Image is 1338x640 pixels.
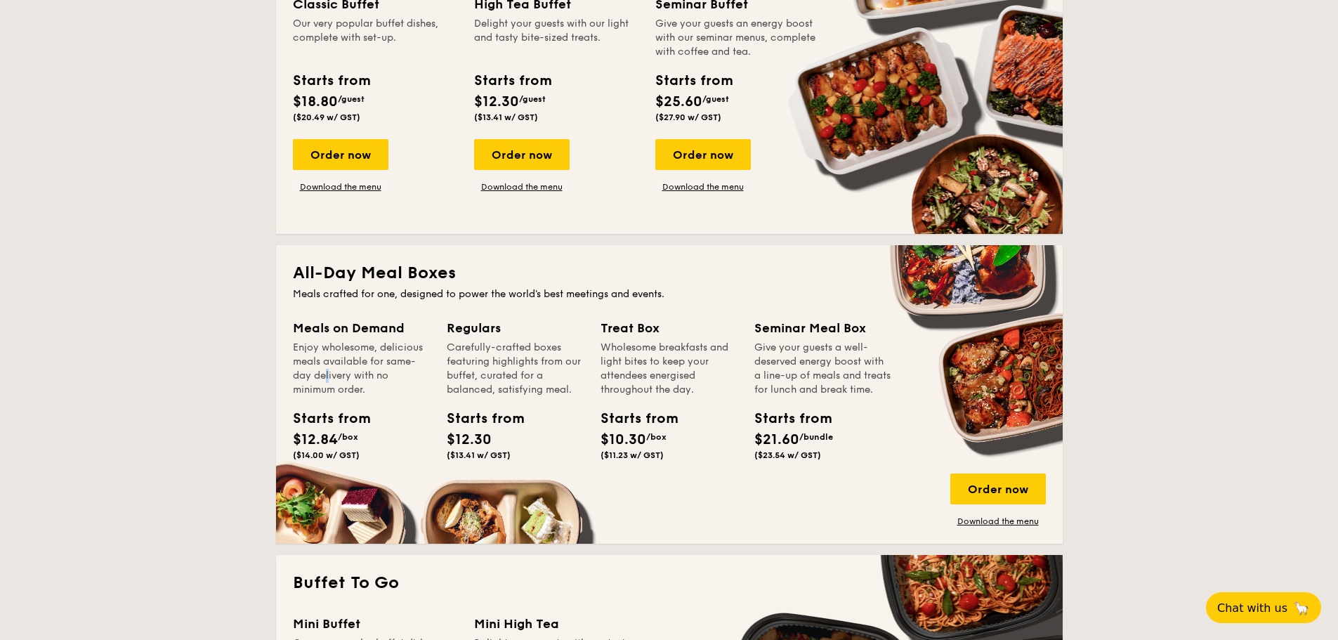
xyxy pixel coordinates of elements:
span: Chat with us [1217,601,1287,615]
div: Give your guests an energy boost with our seminar menus, complete with coffee and tea. [655,17,820,59]
div: Order now [293,139,388,170]
button: Chat with us🦙 [1206,592,1321,623]
div: Mini High Tea [474,614,638,634]
div: Starts from [293,70,369,91]
span: $12.30 [474,93,519,110]
div: Carefully-crafted boxes featuring highlights from our buffet, curated for a balanced, satisfying ... [447,341,584,397]
h2: All-Day Meal Boxes [293,262,1046,285]
div: Order now [655,139,751,170]
div: Starts from [447,408,510,429]
span: /box [646,432,667,442]
span: /guest [519,94,546,104]
div: Our very popular buffet dishes, complete with set-up. [293,17,457,59]
div: Give your guests a well-deserved energy boost with a line-up of meals and treats for lunch and br... [754,341,891,397]
span: ($27.90 w/ GST) [655,112,721,122]
a: Download the menu [474,181,570,192]
div: Starts from [754,408,818,429]
span: $12.84 [293,431,338,448]
span: /guest [338,94,365,104]
span: ($20.49 w/ GST) [293,112,360,122]
h2: Buffet To Go [293,572,1046,594]
div: Seminar Meal Box [754,318,891,338]
span: $10.30 [601,431,646,448]
div: Starts from [655,70,732,91]
div: Order now [950,474,1046,504]
div: Starts from [601,408,664,429]
a: Download the menu [655,181,751,192]
div: Mini Buffet [293,614,457,634]
a: Download the menu [293,181,388,192]
span: /guest [702,94,729,104]
a: Download the menu [950,516,1046,527]
span: $25.60 [655,93,702,110]
div: Enjoy wholesome, delicious meals available for same-day delivery with no minimum order. [293,341,430,397]
div: Order now [474,139,570,170]
div: Wholesome breakfasts and light bites to keep your attendees energised throughout the day. [601,341,737,397]
div: Meals on Demand [293,318,430,338]
div: Meals crafted for one, designed to power the world's best meetings and events. [293,287,1046,301]
span: ($13.41 w/ GST) [447,450,511,460]
span: /box [338,432,358,442]
span: $18.80 [293,93,338,110]
span: ($11.23 w/ GST) [601,450,664,460]
div: Treat Box [601,318,737,338]
div: Delight your guests with our light and tasty bite-sized treats. [474,17,638,59]
span: ($14.00 w/ GST) [293,450,360,460]
span: /bundle [799,432,833,442]
span: ($23.54 w/ GST) [754,450,821,460]
span: $12.30 [447,431,492,448]
span: ($13.41 w/ GST) [474,112,538,122]
div: Starts from [474,70,551,91]
div: Regulars [447,318,584,338]
span: 🦙 [1293,600,1310,616]
span: $21.60 [754,431,799,448]
div: Starts from [293,408,356,429]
